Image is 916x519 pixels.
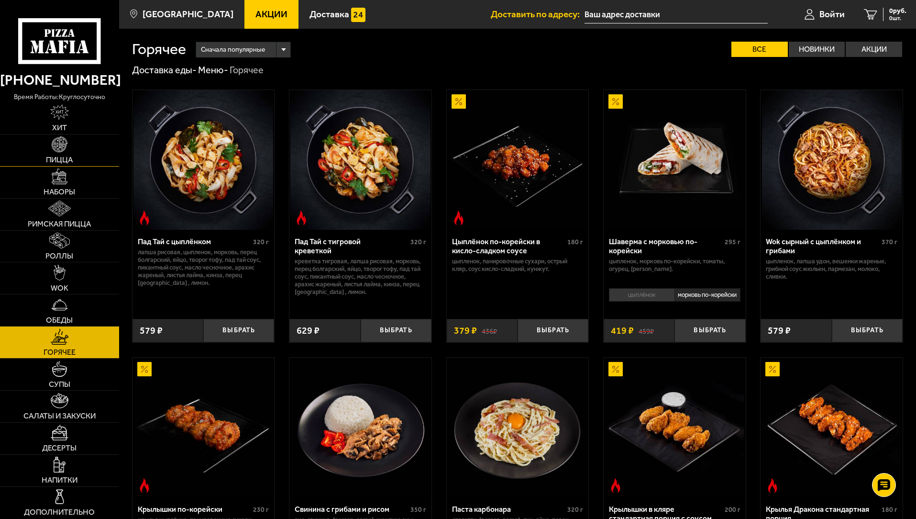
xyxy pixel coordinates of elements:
[290,90,430,230] img: Пад Тай с тигровой креветкой
[143,10,233,19] span: [GEOGRAPHIC_DATA]
[294,211,309,225] img: Острое блюдо
[309,10,349,19] span: Доставка
[832,319,903,342] button: Выбрать
[762,90,902,230] img: Wok сырный с цыплёнком и грибами
[28,220,91,228] span: Римская пицца
[609,258,740,273] p: цыпленок, морковь по-корейски, томаты, огурец, [PERSON_NAME].
[295,258,426,296] p: креветка тигровая, лапша рисовая, морковь, перец болгарский, яйцо, творог тофу, пад тай соус, пик...
[609,288,674,302] li: цыплёнок
[608,94,623,109] img: Акционный
[138,237,251,246] div: Пад Тай с цыплёнком
[604,358,746,497] a: АкционныйОстрое блюдоКрылышки в кляре стандартная порция c соусом
[45,252,73,260] span: Роллы
[295,505,408,514] div: Свинина с грибами и рисом
[253,238,269,246] span: 320 г
[452,505,565,514] div: Паста карбонара
[42,444,77,452] span: Десерты
[725,506,740,514] span: 200 г
[132,64,197,76] a: Доставка еды-
[604,285,746,312] div: 0
[133,90,273,230] img: Пад Тай с цыплёнком
[230,64,264,77] div: Горячее
[44,349,76,356] span: Горячее
[454,326,477,336] span: 379 ₽
[761,90,903,230] a: Wok сырный с цыплёнком и грибами
[731,42,788,57] label: Все
[585,6,768,23] input: Ваш адрес доставки
[608,362,623,376] img: Акционный
[410,238,426,246] span: 320 г
[23,412,96,420] span: Салаты и закуски
[889,8,906,14] span: 0 руб.
[452,211,466,225] img: Острое блюдо
[882,238,897,246] span: 370 г
[132,90,275,230] a: Острое блюдоПад Тай с цыплёнком
[725,238,740,246] span: 295 г
[132,358,275,497] a: АкционныйОстрое блюдоКрылышки по-корейски
[46,316,73,324] span: Обеды
[410,506,426,514] span: 350 г
[51,284,68,292] span: WOK
[297,326,320,336] span: 629 ₽
[765,362,780,376] img: Акционный
[290,358,430,497] img: Свинина с грибами и рисом
[201,41,265,59] span: Сначала популярные
[674,288,740,302] li: морковь по-корейски
[482,326,497,336] s: 436 ₽
[452,94,466,109] img: Акционный
[198,64,228,76] a: Меню-
[448,358,587,497] img: Паста карбонара
[140,326,163,336] span: 579 ₽
[605,358,744,497] img: Крылышки в кляре стандартная порция c соусом
[255,10,287,19] span: Акции
[491,10,585,19] span: Доставить по адресу:
[604,90,746,230] a: АкционныйШаверма с морковью по-корейски
[889,15,906,21] span: 0 шт.
[351,8,365,22] img: 15daf4d41897b9f0e9f617042186c801.svg
[766,258,897,281] p: цыпленок, лапша удон, вешенки жареные, грибной соус Жюльен, пармезан, молоко, сливки.
[762,358,902,497] img: Крылья Дракона стандартная порция
[605,90,744,230] img: Шаверма с морковью по-корейски
[49,381,70,388] span: Супы
[846,42,902,57] label: Акции
[766,237,879,255] div: Wok сырный с цыплёнком и грибами
[24,508,95,516] span: Дополнительно
[452,258,584,273] p: цыпленок, панировочные сухари, острый кляр, Соус кисло-сладкий, кунжут.
[768,326,791,336] span: 579 ₽
[137,478,152,493] img: Острое блюдо
[639,326,654,336] s: 459 ₽
[674,319,745,342] button: Выбрать
[765,478,780,493] img: Острое блюдо
[137,362,152,376] img: Акционный
[289,90,431,230] a: Острое блюдоПад Тай с тигровой креветкой
[447,90,589,230] a: АкционныйОстрое блюдоЦыплёнок по-корейски в кисло-сладком соусе
[447,358,589,497] a: Паста карбонара
[567,238,583,246] span: 180 г
[289,358,431,497] a: Свинина с грибами и рисом
[133,358,273,497] img: Крылышки по-корейски
[361,319,431,342] button: Выбрать
[452,237,565,255] div: Цыплёнок по-корейски в кисло-сладком соусе
[203,319,274,342] button: Выбрать
[611,326,634,336] span: 419 ₽
[518,319,588,342] button: Выбрать
[137,211,152,225] img: Острое блюдо
[789,42,845,57] label: Новинки
[609,237,722,255] div: Шаверма с морковью по-корейски
[882,506,897,514] span: 180 г
[138,248,269,287] p: лапша рисовая, цыпленок, морковь, перец болгарский, яйцо, творог тофу, пад тай соус, пикантный со...
[132,42,186,57] h1: Горячее
[295,237,408,255] div: Пад Тай с тигровой креветкой
[608,478,623,493] img: Острое блюдо
[46,156,73,164] span: Пицца
[42,476,77,484] span: Напитки
[448,90,587,230] img: Цыплёнок по-корейски в кисло-сладком соусе
[52,124,67,132] span: Хит
[44,188,75,196] span: Наборы
[567,506,583,514] span: 320 г
[819,10,845,19] span: Войти
[253,506,269,514] span: 230 г
[761,358,903,497] a: АкционныйОстрое блюдоКрылья Дракона стандартная порция
[138,505,251,514] div: Крылышки по-корейски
